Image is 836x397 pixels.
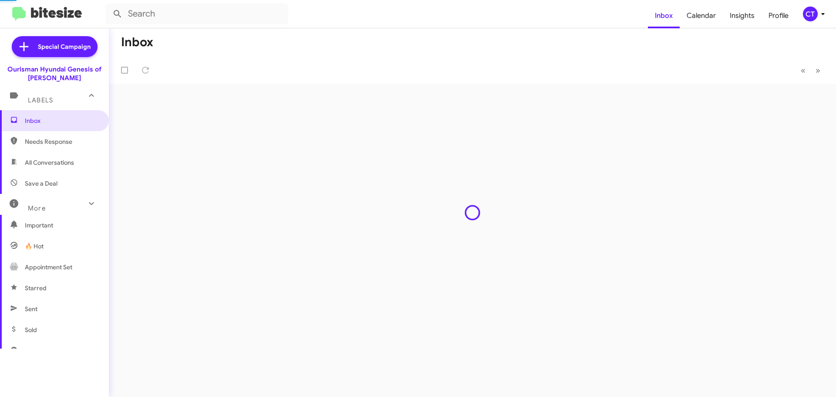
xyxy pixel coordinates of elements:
h1: Inbox [121,35,153,49]
button: Previous [796,61,811,79]
span: Save a Deal [25,179,57,188]
span: Starred [25,284,47,292]
span: All Conversations [25,158,74,167]
div: CT [803,7,818,21]
a: Inbox [648,3,680,28]
span: Sold [25,326,37,334]
span: Special Campaign [38,42,91,51]
span: Sold Responded [25,346,71,355]
button: CT [796,7,826,21]
span: » [816,65,820,76]
nav: Page navigation example [796,61,826,79]
span: « [801,65,806,76]
span: Labels [28,96,53,104]
span: Important [25,221,99,230]
span: 🔥 Hot [25,242,44,251]
span: Sent [25,305,37,313]
input: Search [105,3,288,24]
span: Needs Response [25,137,99,146]
a: Profile [762,3,796,28]
span: Inbox [25,116,99,125]
button: Next [810,61,826,79]
a: Special Campaign [12,36,98,57]
span: More [28,204,46,212]
a: Insights [723,3,762,28]
span: Appointment Set [25,263,72,271]
a: Calendar [680,3,723,28]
